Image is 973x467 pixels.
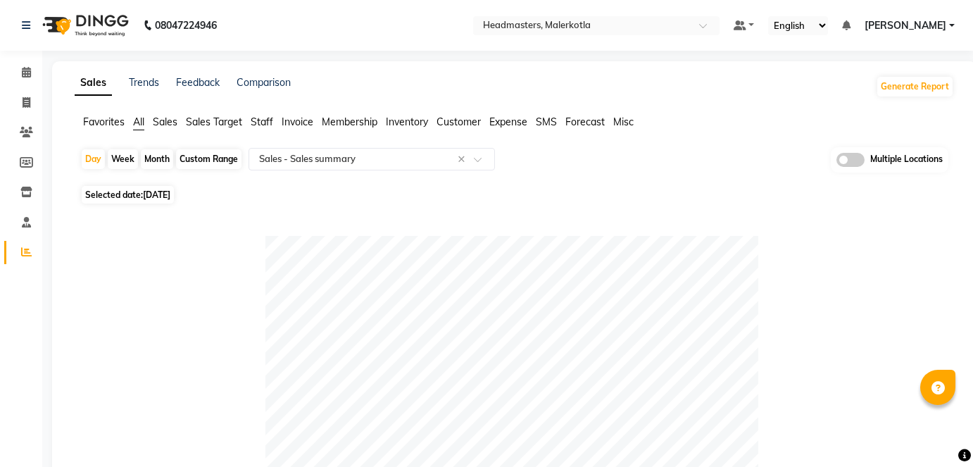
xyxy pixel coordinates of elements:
span: Membership [322,116,377,128]
img: logo [36,6,132,45]
button: Generate Report [877,77,953,96]
div: Week [108,149,138,169]
span: Invoice [282,116,313,128]
span: Expense [489,116,527,128]
a: Sales [75,70,112,96]
b: 08047224946 [155,6,217,45]
span: Sales [153,116,177,128]
span: All [133,116,144,128]
span: SMS [536,116,557,128]
span: Selected date: [82,186,174,204]
span: Favorites [83,116,125,128]
div: Custom Range [176,149,241,169]
span: Staff [251,116,273,128]
span: Forecast [565,116,605,128]
a: Comparison [237,76,291,89]
a: Feedback [176,76,220,89]
span: Sales Target [186,116,242,128]
div: Day [82,149,105,169]
span: [DATE] [143,189,170,200]
span: Inventory [386,116,428,128]
span: [PERSON_NAME] [865,18,946,33]
span: Customer [437,116,481,128]
span: Multiple Locations [870,153,943,167]
div: Month [141,149,173,169]
a: Trends [129,76,159,89]
iframe: chat widget [914,411,959,453]
span: Clear all [458,152,470,167]
span: Misc [613,116,634,128]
